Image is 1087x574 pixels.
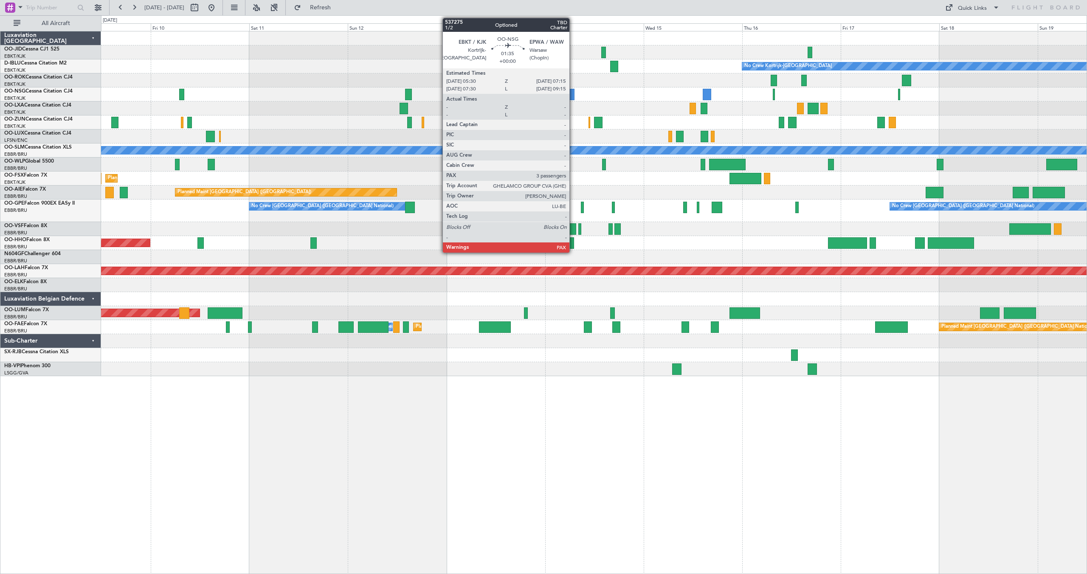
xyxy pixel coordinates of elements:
div: Thu 9 [52,23,151,31]
a: OO-WLPGlobal 5500 [4,159,54,164]
a: N604GFChallenger 604 [4,251,61,256]
a: EBKT/KJK [4,81,25,87]
a: OO-LUXCessna Citation CJ4 [4,131,71,136]
a: EBKT/KJK [4,95,25,101]
a: OO-FSXFalcon 7X [4,173,47,178]
a: EBKT/KJK [4,53,25,59]
a: OO-JIDCessna CJ1 525 [4,47,59,52]
a: OO-ZUNCessna Citation CJ4 [4,117,73,122]
span: OO-ROK [4,75,25,80]
div: Quick Links [958,4,987,13]
div: Fri 10 [151,23,249,31]
span: OO-GPE [4,201,24,206]
span: HB-VPI [4,363,21,369]
a: OO-NSGCessna Citation CJ4 [4,89,73,94]
div: No Crew [GEOGRAPHIC_DATA] ([GEOGRAPHIC_DATA] National) [251,200,394,213]
div: Thu 16 [742,23,841,31]
div: Sat 18 [939,23,1038,31]
a: EBBR/BRU [4,151,27,158]
a: EBBR/BRU [4,207,27,214]
a: HB-VPIPhenom 300 [4,363,51,369]
a: OO-LXACessna Citation CJ4 [4,103,71,108]
span: [DATE] - [DATE] [144,4,184,11]
span: All Aircraft [22,20,90,26]
span: OO-SLM [4,145,25,150]
a: LFSN/ENC [4,137,28,143]
a: EBBR/BRU [4,328,27,334]
div: No Crew Kortrijk-[GEOGRAPHIC_DATA] [744,60,832,73]
a: EBKT/KJK [4,109,25,115]
div: Sat 11 [249,23,348,31]
span: N604GF [4,251,24,256]
span: OO-FSX [4,173,24,178]
a: OO-SLMCessna Citation XLS [4,145,72,150]
a: EBKT/KJK [4,123,25,129]
input: Trip Number [26,1,75,14]
a: OO-ROKCessna Citation CJ4 [4,75,73,80]
div: Wed 15 [644,23,742,31]
a: EBKT/KJK [4,179,25,186]
div: Fri 17 [841,23,939,31]
span: OO-LUM [4,307,25,312]
a: OO-VSFFalcon 8X [4,223,47,228]
span: OO-ELK [4,279,23,284]
a: EBBR/BRU [4,165,27,172]
div: [DATE] [103,17,117,24]
a: OO-LUMFalcon 7X [4,307,49,312]
div: Planned Maint Kortrijk-[GEOGRAPHIC_DATA] [108,172,207,185]
div: Sun 12 [348,23,446,31]
span: D-IBLU [4,61,21,66]
span: OO-AIE [4,187,23,192]
a: EBBR/BRU [4,244,27,250]
a: EBBR/BRU [4,286,27,292]
a: EBKT/KJK [4,67,25,73]
div: Mon 13 [447,23,545,31]
button: All Aircraft [9,17,92,30]
span: OO-LAH [4,265,25,270]
a: EBBR/BRU [4,230,27,236]
div: No Crew [GEOGRAPHIC_DATA] ([GEOGRAPHIC_DATA] National) [892,200,1034,213]
a: SX-RJBCessna Citation XLS [4,349,69,355]
span: SX-RJB [4,349,22,355]
a: OO-AIEFalcon 7X [4,187,46,192]
a: OO-LAHFalcon 7X [4,265,48,270]
div: Planned Maint [GEOGRAPHIC_DATA] ([GEOGRAPHIC_DATA]) [177,186,311,199]
button: Quick Links [941,1,1004,14]
span: OO-NSG [4,89,25,94]
a: OO-ELKFalcon 8X [4,279,47,284]
span: OO-VSF [4,223,24,228]
a: OO-HHOFalcon 8X [4,237,50,242]
span: OO-FAE [4,321,24,326]
span: OO-JID [4,47,22,52]
a: OO-FAEFalcon 7X [4,321,47,326]
a: OO-GPEFalcon 900EX EASy II [4,201,75,206]
div: Planned Maint Melsbroek Air Base [416,321,490,333]
span: OO-LXA [4,103,24,108]
a: LSGG/GVA [4,370,28,376]
a: EBBR/BRU [4,258,27,264]
span: OO-HHO [4,237,26,242]
span: OO-LUX [4,131,24,136]
a: EBBR/BRU [4,272,27,278]
span: OO-WLP [4,159,25,164]
a: EBBR/BRU [4,193,27,200]
a: EBBR/BRU [4,314,27,320]
a: D-IBLUCessna Citation M2 [4,61,67,66]
span: Refresh [303,5,338,11]
div: Tue 14 [545,23,644,31]
button: Refresh [290,1,341,14]
span: OO-ZUN [4,117,25,122]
